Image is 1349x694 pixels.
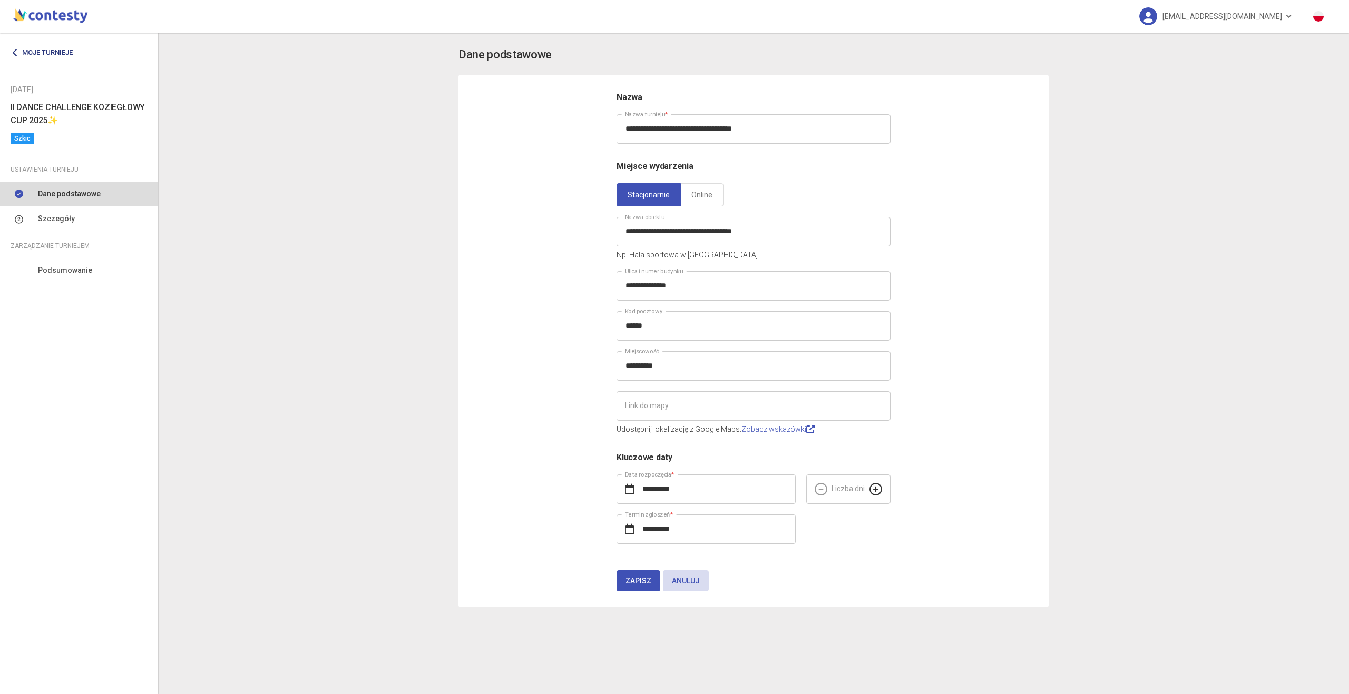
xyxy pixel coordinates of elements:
p: Np. Hala sportowa w [GEOGRAPHIC_DATA] [617,249,891,261]
p: Udostępnij lokalizację z Google Maps. [617,423,891,435]
h6: II DANCE CHALLENGE KOZIEGŁOWY CUP 2025✨️ [11,101,148,127]
span: Zapisz [625,577,651,585]
a: Moje turnieje [11,43,81,62]
h3: Dane podstawowe [458,46,552,64]
span: Nazwa [617,92,642,102]
span: Miejsce wydarzenia [617,161,693,171]
span: Zarządzanie turniejem [11,240,90,252]
span: [EMAIL_ADDRESS][DOMAIN_NAME] [1162,5,1282,27]
span: Szkic [11,133,34,144]
div: [DATE] [11,84,148,95]
button: Anuluj [663,570,709,591]
img: number-2 [15,215,23,224]
a: Online [680,183,724,206]
span: Podsumowanie [38,264,92,276]
span: Szczegóły [38,213,75,224]
a: Stacjonarnie [617,183,681,206]
span: Kluczowe daty [617,452,672,462]
span: Dane podstawowe [38,188,101,200]
app-title: settings-basic.title [458,46,1049,64]
a: Zobacz wskazówki [741,425,815,433]
div: Ustawienia turnieju [11,164,148,175]
button: Zapisz [617,570,660,591]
